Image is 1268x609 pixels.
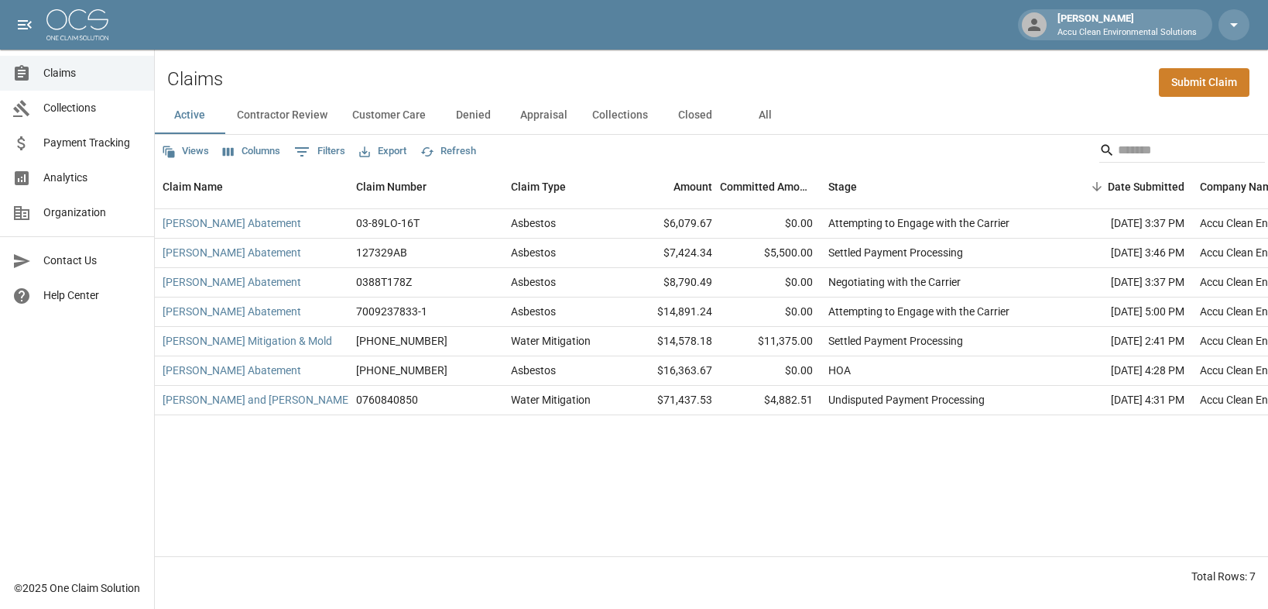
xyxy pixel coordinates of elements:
[1099,138,1265,166] div: Search
[158,139,213,163] button: Views
[163,392,351,408] a: [PERSON_NAME] and [PERSON_NAME]
[356,274,412,290] div: 0388T178Z
[720,239,821,268] div: $5,500.00
[1051,11,1203,39] div: [PERSON_NAME]
[356,304,427,319] div: 7009237833-1
[1053,209,1192,239] div: [DATE] 3:37 PM
[619,165,720,208] div: Amount
[163,215,301,231] a: [PERSON_NAME] Abatement
[828,274,961,290] div: Negotiating with the Carrier
[163,363,301,378] a: [PERSON_NAME] Abatement
[828,392,985,408] div: Undisputed Payment Processing
[167,68,223,91] h2: Claims
[155,165,348,208] div: Claim Name
[355,139,410,163] button: Export
[43,100,142,116] span: Collections
[348,165,503,208] div: Claim Number
[619,268,720,298] div: $8,790.49
[163,245,301,260] a: [PERSON_NAME] Abatement
[720,165,821,208] div: Committed Amount
[46,9,108,40] img: ocs-logo-white-transparent.png
[828,245,963,260] div: Settled Payment Processing
[508,97,580,134] button: Appraisal
[720,209,821,239] div: $0.00
[503,165,619,208] div: Claim Type
[720,298,821,327] div: $0.00
[219,139,284,163] button: Select columns
[511,363,556,378] div: Asbestos
[1159,68,1249,97] a: Submit Claim
[1053,165,1192,208] div: Date Submitted
[511,245,556,260] div: Asbestos
[720,165,813,208] div: Committed Amount
[619,356,720,386] div: $16,363.67
[163,274,301,290] a: [PERSON_NAME] Abatement
[511,392,591,408] div: Water Mitigation
[619,327,720,356] div: $14,578.18
[43,65,142,81] span: Claims
[1108,165,1184,208] div: Date Submitted
[828,333,963,349] div: Settled Payment Processing
[163,304,301,319] a: [PERSON_NAME] Abatement
[155,97,224,134] button: Active
[720,356,821,386] div: $0.00
[511,165,566,208] div: Claim Type
[828,363,851,378] div: HOA
[43,135,142,151] span: Payment Tracking
[1053,268,1192,298] div: [DATE] 3:37 PM
[673,165,712,208] div: Amount
[1053,356,1192,386] div: [DATE] 4:28 PM
[619,298,720,327] div: $14,891.24
[1053,298,1192,327] div: [DATE] 5:00 PM
[43,205,142,221] span: Organization
[828,215,1009,231] div: Attempting to Engage with the Carrier
[720,327,821,356] div: $11,375.00
[163,165,223,208] div: Claim Name
[356,245,407,260] div: 127329AB
[163,333,332,349] a: [PERSON_NAME] Mitigation & Mold
[511,274,556,290] div: Asbestos
[155,97,1268,134] div: dynamic tabs
[511,304,556,319] div: Asbestos
[14,580,140,596] div: © 2025 One Claim Solution
[619,209,720,239] div: $6,079.67
[9,9,40,40] button: open drawer
[438,97,508,134] button: Denied
[730,97,800,134] button: All
[828,165,857,208] div: Stage
[1053,239,1192,268] div: [DATE] 3:46 PM
[1057,26,1197,40] p: Accu Clean Environmental Solutions
[720,386,821,415] div: $4,882.51
[619,386,720,415] div: $71,437.53
[356,392,418,408] div: 0760840850
[43,253,142,269] span: Contact Us
[290,139,349,164] button: Show filters
[1053,327,1192,356] div: [DATE] 2:41 PM
[580,97,660,134] button: Collections
[416,139,480,163] button: Refresh
[356,333,447,349] div: 300-0477590-2025
[340,97,438,134] button: Customer Care
[1191,569,1256,584] div: Total Rows: 7
[1053,386,1192,415] div: [DATE] 4:31 PM
[43,287,142,304] span: Help Center
[356,165,427,208] div: Claim Number
[224,97,340,134] button: Contractor Review
[821,165,1053,208] div: Stage
[619,239,720,268] div: $7,424.34
[356,215,420,231] div: 03-89LO-16T
[511,333,591,349] div: Water Mitigation
[828,304,1009,319] div: Attempting to Engage with the Carrier
[1086,176,1108,198] button: Sort
[511,215,556,231] div: Asbestos
[660,97,730,134] button: Closed
[43,170,142,186] span: Analytics
[720,268,821,298] div: $0.00
[356,363,447,378] div: 01-009-08669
